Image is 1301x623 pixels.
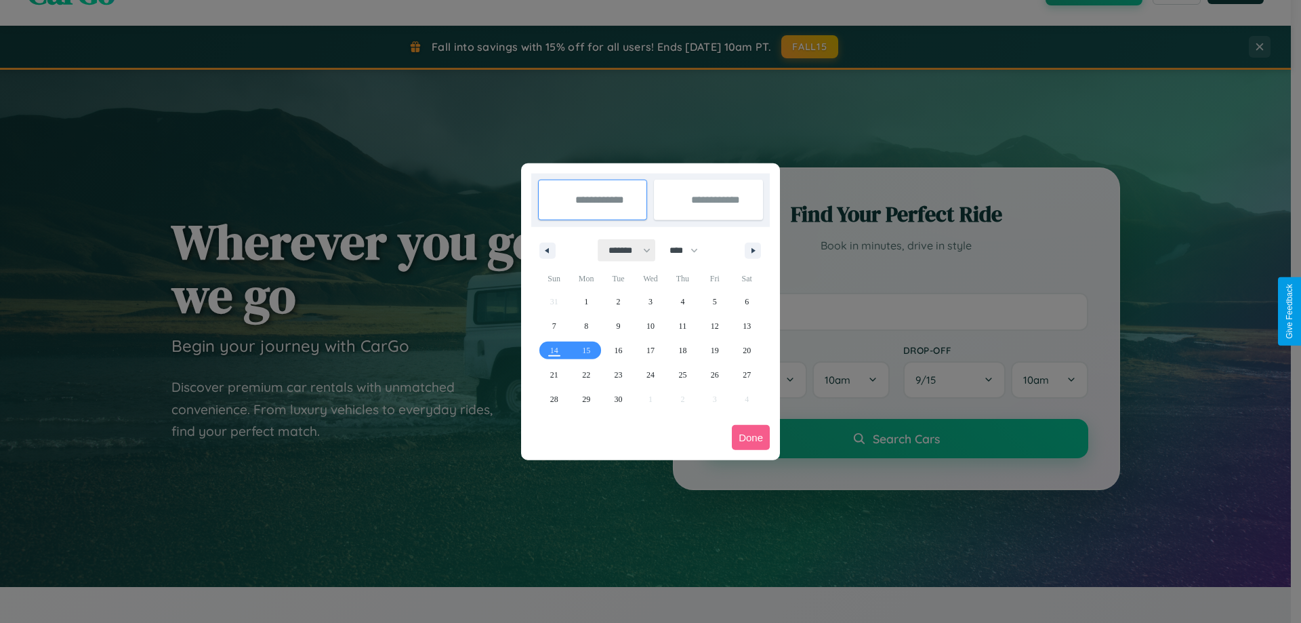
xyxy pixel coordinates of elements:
span: Wed [634,268,666,289]
span: 27 [743,363,751,387]
button: 29 [570,387,602,411]
span: Thu [667,268,699,289]
div: Give Feedback [1285,284,1294,339]
span: 29 [582,387,590,411]
span: Sat [731,268,763,289]
button: 20 [731,338,763,363]
span: Sun [538,268,570,289]
button: 11 [667,314,699,338]
button: 23 [602,363,634,387]
button: 18 [667,338,699,363]
button: 13 [731,314,763,338]
span: 19 [711,338,719,363]
button: 21 [538,363,570,387]
button: 5 [699,289,730,314]
span: 30 [615,387,623,411]
button: 2 [602,289,634,314]
button: 8 [570,314,602,338]
span: 1 [584,289,588,314]
span: 20 [743,338,751,363]
span: 8 [584,314,588,338]
span: 13 [743,314,751,338]
span: 22 [582,363,590,387]
button: 17 [634,338,666,363]
button: Done [732,425,770,450]
button: 15 [570,338,602,363]
span: 14 [550,338,558,363]
button: 25 [667,363,699,387]
button: 1 [570,289,602,314]
span: 5 [713,289,717,314]
button: 16 [602,338,634,363]
span: 15 [582,338,590,363]
span: 11 [679,314,687,338]
span: 28 [550,387,558,411]
button: 14 [538,338,570,363]
button: 3 [634,289,666,314]
span: 25 [678,363,686,387]
button: 12 [699,314,730,338]
span: 6 [745,289,749,314]
span: 23 [615,363,623,387]
button: 26 [699,363,730,387]
span: 4 [680,289,684,314]
button: 19 [699,338,730,363]
span: 10 [646,314,655,338]
button: 30 [602,387,634,411]
span: Tue [602,268,634,289]
button: 27 [731,363,763,387]
button: 10 [634,314,666,338]
span: 18 [678,338,686,363]
button: 22 [570,363,602,387]
span: 16 [615,338,623,363]
span: Fri [699,268,730,289]
button: 7 [538,314,570,338]
span: 21 [550,363,558,387]
button: 24 [634,363,666,387]
span: 9 [617,314,621,338]
button: 28 [538,387,570,411]
span: 3 [648,289,653,314]
span: 24 [646,363,655,387]
span: Mon [570,268,602,289]
span: 2 [617,289,621,314]
button: 9 [602,314,634,338]
span: 7 [552,314,556,338]
button: 4 [667,289,699,314]
span: 17 [646,338,655,363]
span: 26 [711,363,719,387]
button: 6 [731,289,763,314]
span: 12 [711,314,719,338]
